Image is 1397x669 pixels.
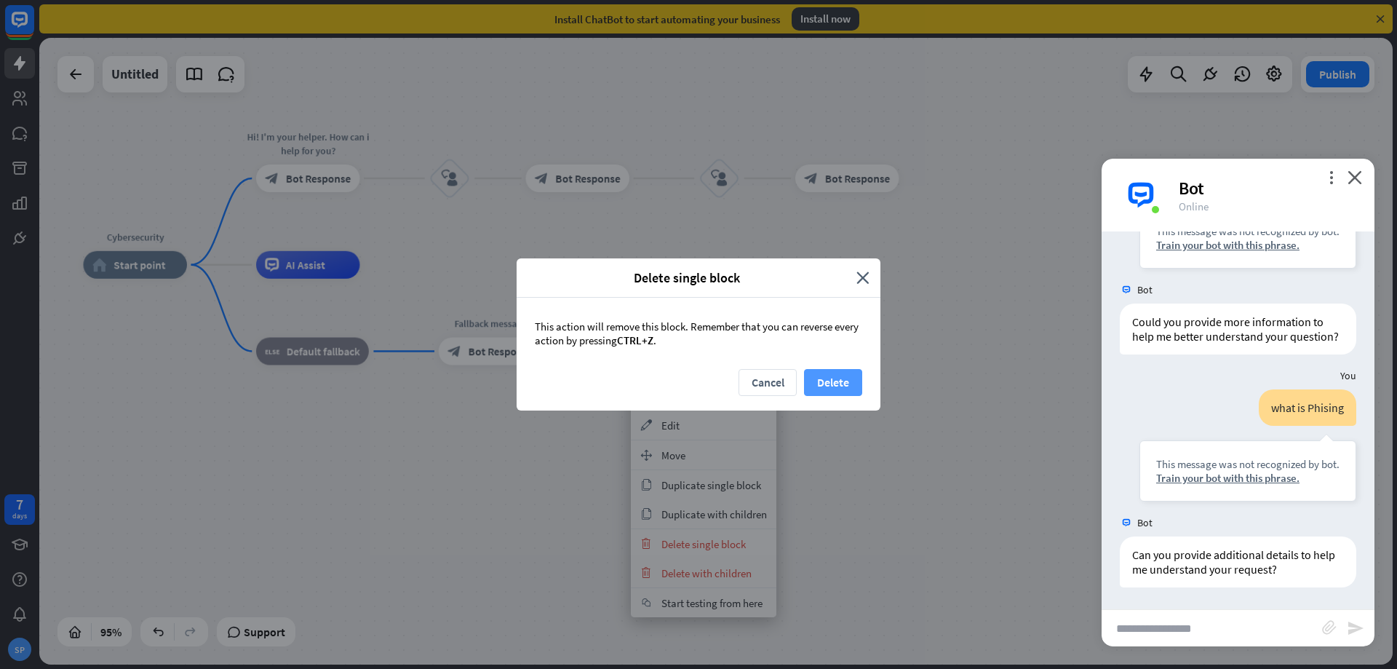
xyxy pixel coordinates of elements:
[1137,283,1153,296] span: Bot
[739,369,797,396] button: Cancel
[1120,537,1356,587] div: Can you provide additional details to help me understand your request?
[1120,304,1356,355] div: Could you provide more information to help me better understand your question?
[856,269,869,286] i: close
[1324,170,1338,184] i: more_vert
[804,369,862,396] button: Delete
[517,298,880,369] div: This action will remove this block. Remember that you can reverse every action by pressing .
[1156,238,1340,252] div: Train your bot with this phrase.
[1137,516,1153,529] span: Bot
[528,269,845,286] span: Delete single block
[1340,369,1356,382] span: You
[1156,457,1340,471] div: This message was not recognized by bot.
[1179,199,1357,213] div: Online
[1347,619,1364,637] i: send
[1348,170,1362,184] i: close
[1156,471,1340,485] div: Train your bot with this phrase.
[617,333,653,347] span: CTRL+Z
[1156,224,1340,238] div: This message was not recognized by bot.
[12,6,55,50] button: Open LiveChat chat widget
[1322,620,1337,635] i: block_attachment
[1179,177,1357,199] div: Bot
[1259,389,1356,426] div: what is Phising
